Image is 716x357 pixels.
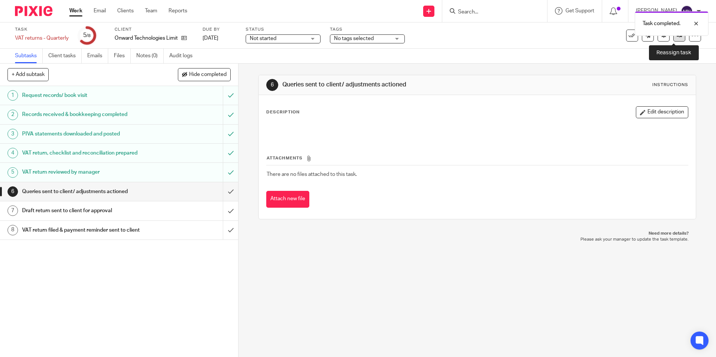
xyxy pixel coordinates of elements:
[83,31,91,40] div: 5
[15,34,69,42] div: VAT returns - Quarterly
[94,7,106,15] a: Email
[169,49,198,63] a: Audit logs
[7,186,18,197] div: 6
[267,172,357,177] span: There are no files attached to this task.
[115,27,193,33] label: Client
[87,49,108,63] a: Emails
[117,7,134,15] a: Clients
[250,36,276,41] span: Not started
[114,49,131,63] a: Files
[330,27,405,33] label: Tags
[15,6,52,16] img: Pixie
[22,167,151,178] h1: VAT return reviewed by manager
[203,36,218,41] span: [DATE]
[7,68,49,81] button: + Add subtask
[7,129,18,139] div: 3
[267,156,303,160] span: Attachments
[7,148,18,158] div: 4
[681,5,693,17] img: svg%3E
[145,7,157,15] a: Team
[22,186,151,197] h1: Queries sent to client/ adjustments actioned
[169,7,187,15] a: Reports
[15,27,69,33] label: Task
[87,34,91,38] small: /8
[652,82,688,88] div: Instructions
[136,49,164,63] a: Notes (0)
[246,27,321,33] label: Status
[266,191,309,208] button: Attach new file
[69,7,82,15] a: Work
[22,147,151,159] h1: VAT return, checklist and reconciliation prepared
[636,106,688,118] button: Edit description
[115,34,178,42] p: Onward Technologies Limited
[22,128,151,140] h1: PIVA statements downloaded and posted
[266,109,300,115] p: Description
[7,205,18,216] div: 7
[189,72,227,78] span: Hide completed
[22,109,151,120] h1: Records received & bookkeeping completed
[22,205,151,216] h1: Draft return sent to client for approval
[48,49,82,63] a: Client tasks
[15,49,43,63] a: Subtasks
[266,79,278,91] div: 6
[282,81,493,89] h1: Queries sent to client/ adjustments actioned
[643,20,680,27] p: Task completed.
[266,237,688,242] p: Please ask your manager to update the task template.
[7,225,18,235] div: 8
[7,110,18,120] div: 2
[22,225,151,236] h1: VAT return filed & payment reminder sent to client
[22,90,151,101] h1: Request records/ book visit
[203,27,236,33] label: Due by
[178,68,231,81] button: Hide completed
[7,90,18,101] div: 1
[334,36,374,41] span: No tags selected
[7,167,18,178] div: 5
[266,231,688,237] p: Need more details?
